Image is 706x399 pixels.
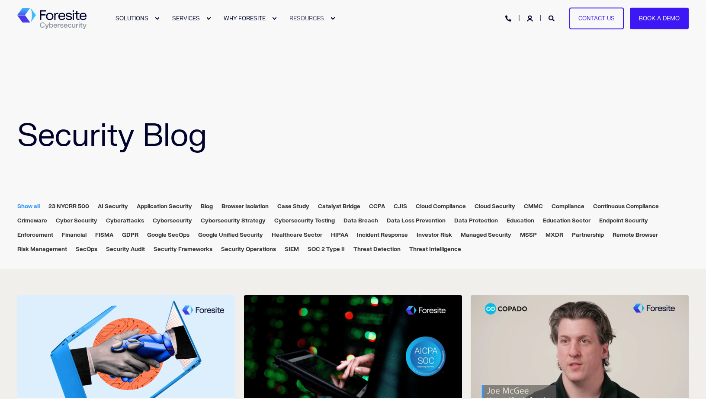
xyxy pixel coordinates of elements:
span: RESOURCES [289,15,324,22]
a: CCPA [369,203,385,210]
a: Healthcare Sector [272,232,322,238]
a: AI Security [98,203,128,210]
a: Cybersecurity Testing [274,217,335,224]
a: Data Breach [343,217,378,224]
a: Education Sector [543,217,590,224]
div: Expand RESOURCES [330,16,335,21]
a: Partnership [572,232,604,238]
img: Foresite logo, a hexagon shape of blues with a directional arrow to the right hand side, and the ... [17,8,87,29]
a: Data Protection [454,217,498,224]
a: Blog [201,203,213,210]
a: Financial [62,232,87,238]
a: SIEM [285,246,299,253]
a: Security Audit [106,246,145,253]
div: Expand WHY FORESITE [272,16,277,21]
a: Book a Demo [630,7,689,29]
a: Cyberattacks [106,217,144,224]
span: SOLUTIONS [116,15,148,22]
a: Remote Browser [613,232,658,238]
a: CMMC [524,203,543,210]
a: Case Study [277,203,309,210]
a: 23 NYCRR 500 [48,203,89,210]
a: Security Frameworks [154,246,212,253]
a: Managed Security [461,232,511,238]
a: Crimeware [17,217,47,224]
a: Incident Response [357,232,408,238]
a: Investor Risk [417,232,452,238]
a: HIPAA [331,232,348,238]
a: Google Unified Security [198,232,263,238]
a: FISMA [95,232,113,238]
a: Login [527,14,535,22]
a: Contact Us [569,7,624,29]
a: Catalyst Bridge [318,203,360,210]
a: Threat Detection [353,246,401,253]
span: Security Blog [17,116,207,156]
a: Cybersecurity [153,217,192,224]
a: CJIS [394,203,407,210]
span: WHY FORESITE [224,15,266,22]
div: Expand SOLUTIONS [154,16,160,21]
a: Application Security [137,203,192,210]
a: Open Search [549,14,556,22]
a: Education [507,217,534,224]
a: Back to Home [17,8,87,29]
a: Risk Management [17,246,67,253]
a: Threat Intelligence [409,246,461,253]
a: Cloud Security [475,203,515,210]
a: MXDR [546,232,563,238]
a: Browser Isolation [221,203,269,210]
a: Continuous Compliance [593,203,659,210]
a: Cloud Compliance [416,203,466,210]
a: Google SecOps [147,232,189,238]
a: Endpoint Security [599,217,648,224]
a: SOC 2 Type II [308,246,345,253]
a: Enforcement [17,232,53,238]
a: SecOps [76,246,97,253]
a: MSSP [520,232,537,238]
a: GDPR [122,232,138,238]
div: Expand SERVICES [206,16,211,21]
a: Show all [17,203,40,210]
a: Compliance [552,203,584,210]
a: Data Loss Prevention [387,217,446,224]
a: Security Operations [221,246,276,253]
a: Cybersecurity Strategy [201,217,266,224]
a: Cyber Security [56,217,97,224]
